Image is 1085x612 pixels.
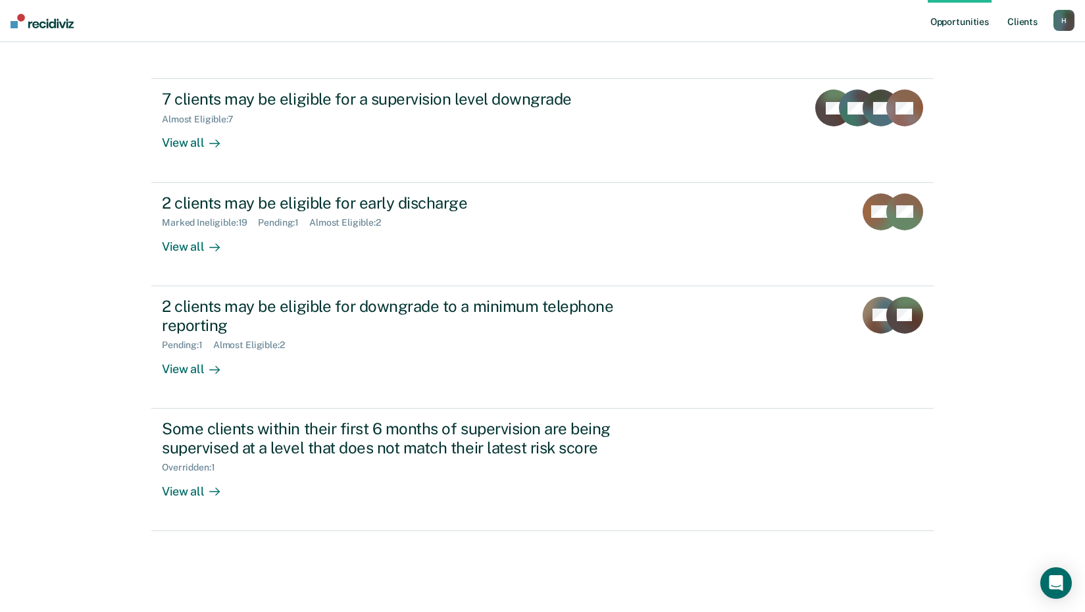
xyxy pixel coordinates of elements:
[213,340,295,351] div: Almost Eligible : 2
[162,351,236,376] div: View all
[151,409,934,531] a: Some clients within their first 6 months of supervision are being supervised at a level that does...
[162,297,624,335] div: 2 clients may be eligible for downgrade to a minimum telephone reporting
[309,217,391,228] div: Almost Eligible : 2
[162,114,244,125] div: Almost Eligible : 7
[162,193,624,213] div: 2 clients may be eligible for early discharge
[162,217,258,228] div: Marked Ineligible : 19
[1040,567,1072,599] div: Open Intercom Messenger
[151,78,934,182] a: 7 clients may be eligible for a supervision level downgradeAlmost Eligible:7View all
[258,217,309,228] div: Pending : 1
[162,89,624,109] div: 7 clients may be eligible for a supervision level downgrade
[162,340,213,351] div: Pending : 1
[11,14,74,28] img: Recidiviz
[162,228,236,254] div: View all
[162,419,624,457] div: Some clients within their first 6 months of supervision are being supervised at a level that does...
[151,183,934,286] a: 2 clients may be eligible for early dischargeMarked Ineligible:19Pending:1Almost Eligible:2View all
[1053,10,1074,31] button: H
[162,462,225,473] div: Overridden : 1
[151,286,934,409] a: 2 clients may be eligible for downgrade to a minimum telephone reportingPending:1Almost Eligible:...
[162,473,236,499] div: View all
[162,125,236,151] div: View all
